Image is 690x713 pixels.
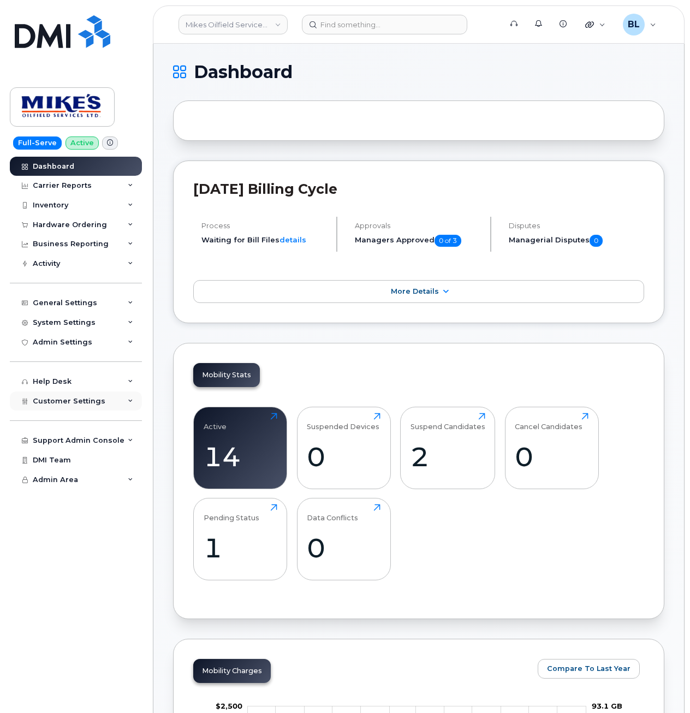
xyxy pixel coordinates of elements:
tspan: $2,500 [216,702,242,710]
h5: Managerial Disputes [509,235,644,247]
div: 0 [307,441,380,473]
div: 2 [411,441,485,473]
h4: Process [201,222,327,230]
a: Active14 [204,413,277,483]
span: 0 [590,235,603,247]
div: 0 [307,532,380,564]
div: Active [204,413,227,431]
span: Compare To Last Year [547,663,630,674]
div: 1 [204,532,277,564]
button: Compare To Last Year [538,659,640,679]
a: details [279,235,306,244]
span: More Details [391,287,439,295]
div: Suspended Devices [307,413,379,431]
iframe: Messenger Launcher [643,666,682,705]
a: Suspended Devices0 [307,413,380,483]
div: Suspend Candidates [411,413,485,431]
span: Dashboard [194,64,293,80]
tspan: 93.1 GB [592,702,622,710]
a: Data Conflicts0 [307,504,380,574]
div: Pending Status [204,504,259,522]
a: Pending Status1 [204,504,277,574]
g: $0 [216,702,242,710]
h5: Managers Approved [355,235,480,247]
h4: Approvals [355,222,480,230]
a: Suspend Candidates2 [411,413,485,483]
span: 0 of 3 [435,235,461,247]
h4: Disputes [509,222,644,230]
h2: [DATE] Billing Cycle [193,181,644,197]
div: Data Conflicts [307,504,358,522]
a: Cancel Candidates0 [515,413,588,483]
div: 14 [204,441,277,473]
div: 0 [515,441,588,473]
div: Cancel Candidates [515,413,582,431]
li: Waiting for Bill Files [201,235,327,245]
